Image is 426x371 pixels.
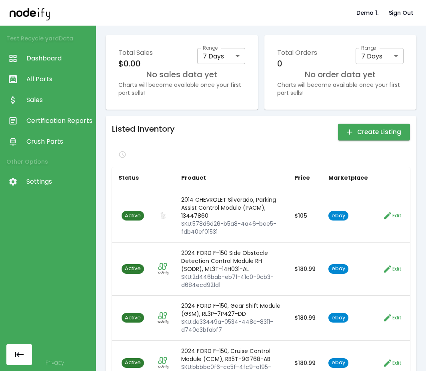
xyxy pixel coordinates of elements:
a: ebay [328,313,348,321]
button: Demo 1. [353,6,382,20]
span: Settings [26,177,92,187]
span: Certification Reports [26,116,92,126]
p: 2024 FORD F-150, Gear Shift Module (GSM), RL3P-7P427-DD [181,302,282,318]
span: All Parts [26,74,92,84]
p: Total Orders [277,48,317,58]
p: 2024 FORD F-150 Side Obstacle Detection Control Module RH (SODR), ML3T-14H031-AL [181,249,282,273]
p: SKU: de33449a-0534-448c-8311-d740c3bfabf7 [181,318,282,334]
p: Total Sales [118,48,153,58]
h6: No order data yet [305,68,376,81]
h6: Price [294,174,316,182]
span: ebay [328,359,348,367]
label: Range [203,44,218,51]
a: ebay [328,264,348,272]
img: listing image [157,357,168,369]
div: 7 Days [356,48,404,64]
span: Active [122,359,144,367]
h6: Product [181,174,282,182]
a: Active [118,313,144,323]
p: Charts will become available once your first part sells! [277,81,404,97]
h6: $0.00 [118,59,153,68]
button: Edit [381,311,404,325]
span: ebay [328,212,348,220]
label: Range [361,44,376,51]
a: Active [118,211,144,221]
a: ebay [328,211,348,219]
img: listing image [157,312,168,324]
a: Privacy [46,359,64,367]
span: Active [122,314,144,322]
p: $ 180.99 [294,265,316,273]
div: 7 Days [197,48,245,64]
p: $ 180.99 [294,359,316,367]
p: SKU: 2d446bab-eb71-41c0-9cb3-d684ecd921d1 [181,273,282,289]
span: Crush Parts [26,137,92,146]
h6: No sales data yet [146,68,217,81]
p: $ 180.99 [294,314,316,322]
p: 2024 FORD F-150, Cruise Control Module (CCM), RB5T-9G768-AB [181,347,282,363]
button: Sign Out [386,6,416,20]
span: Edit [392,265,402,273]
img: nodeify [10,5,50,20]
h6: 0 [277,59,317,68]
p: SKU: 578d6d26-b5a8-4a46-bee5-fdb40ef01531 [181,220,282,236]
h6: Marketplace [328,174,368,182]
span: ebay [328,265,348,273]
span: Sales [26,95,92,105]
button: Edit [381,262,404,276]
p: Charts will become available once your first part sells! [118,81,245,97]
span: Active [122,265,144,273]
button: Create Listing [338,124,410,140]
button: Edit [381,356,404,370]
span: Active [122,212,144,220]
h6: Status [118,174,144,182]
p: $ 105 [294,212,316,220]
img: listing image [157,211,168,220]
a: ebay [328,359,348,367]
a: Active [118,264,144,274]
span: Edit [392,212,402,220]
span: ebay [328,314,348,322]
span: Dashboard [26,54,92,63]
button: Edit [381,209,404,223]
p: 2014 CHEVROLET Silverado, Parking Assist Control Module (PACM), 13447860 [181,196,282,220]
a: Active [118,358,144,368]
h6: Listed Inventory [112,122,175,135]
img: listing image [157,263,168,275]
span: Edit [392,314,402,322]
span: Edit [392,359,402,367]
